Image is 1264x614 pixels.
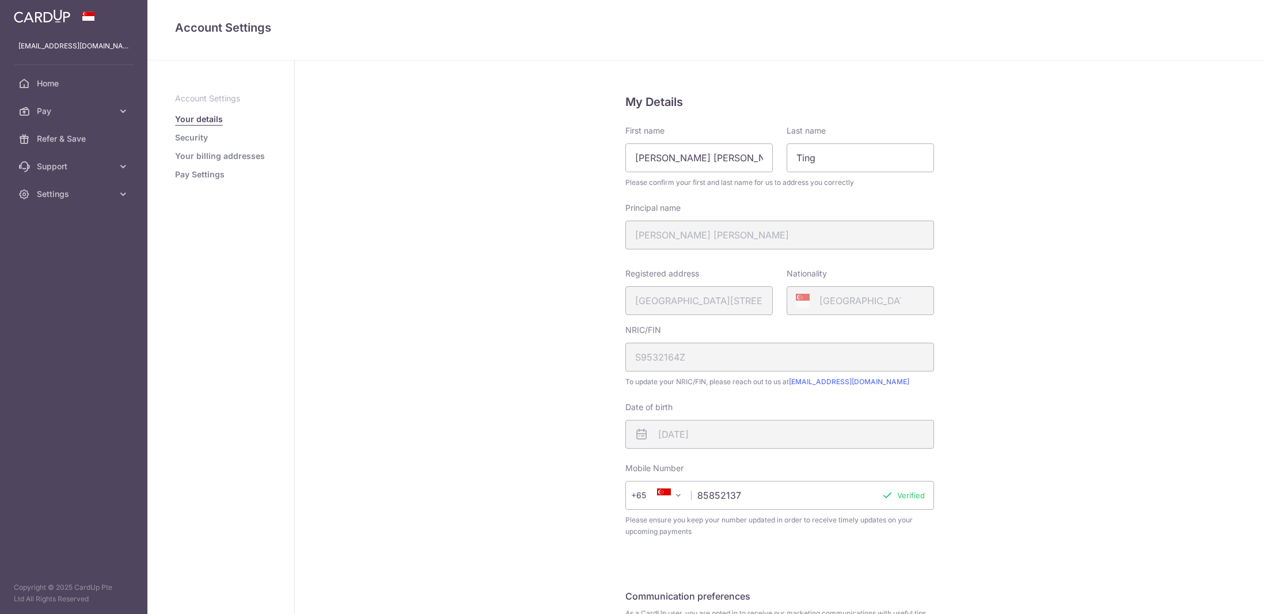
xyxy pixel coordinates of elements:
[625,589,934,603] h5: Communication preferences
[175,169,225,180] a: Pay Settings
[787,143,934,172] input: Last name
[631,488,662,502] span: +65
[14,9,70,23] img: CardUp
[625,177,934,188] span: Please confirm your first and last name for us to address you correctly
[625,514,934,537] span: Please ensure you keep your number updated in order to receive timely updates on your upcoming pa...
[175,150,265,162] a: Your billing addresses
[37,105,113,117] span: Pay
[175,93,267,104] p: Account Settings
[625,143,773,172] input: First name
[175,18,1236,37] h4: Account Settings
[175,113,223,125] a: Your details
[625,93,934,111] h5: My Details
[37,133,113,145] span: Refer & Save
[625,125,665,137] label: First name
[625,401,673,413] label: Date of birth
[175,132,208,143] a: Security
[787,268,827,279] label: Nationality
[789,377,909,386] a: [EMAIL_ADDRESS][DOMAIN_NAME]
[625,268,699,279] label: Registered address
[37,161,113,172] span: Support
[625,376,934,388] span: To update your NRIC/FIN, please reach out to us at
[635,488,662,502] span: +65
[37,78,113,89] span: Home
[625,463,684,474] label: Mobile Number
[787,125,826,137] label: Last name
[625,202,681,214] label: Principal name
[625,324,661,336] label: NRIC/FIN
[18,40,129,52] p: [EMAIL_ADDRESS][DOMAIN_NAME]
[37,188,113,200] span: Settings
